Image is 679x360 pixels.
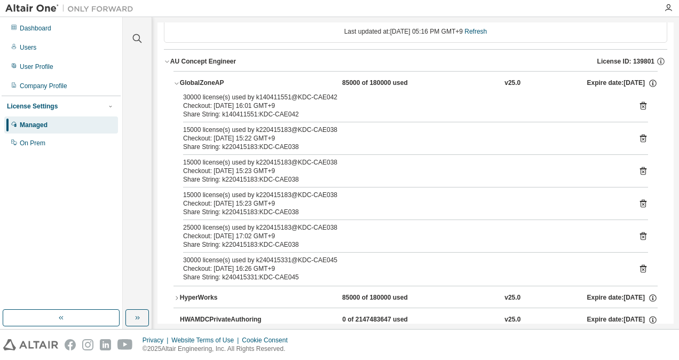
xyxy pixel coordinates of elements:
[170,57,236,66] div: AU Concept Engineer
[587,293,657,303] div: Expire date: [DATE]
[342,315,438,325] div: 0 of 2147483647 used
[342,293,438,303] div: 85000 of 180000 used
[183,134,622,143] div: Checkout: [DATE] 15:22 GMT+9
[180,79,276,88] div: GlobalZoneAP
[587,315,658,325] div: Expire date: [DATE]
[164,50,667,73] button: AU Concept EngineerLicense ID: 139801
[3,339,58,350] img: altair_logo.svg
[171,336,242,345] div: Website Terms of Use
[20,24,51,33] div: Dashboard
[20,43,36,52] div: Users
[180,293,276,303] div: HyperWorks
[173,72,658,95] button: GlobalZoneAP85000 of 180000 usedv25.0Expire date:[DATE]
[504,315,520,325] div: v25.0
[143,345,294,354] p: © 2025 Altair Engineering, Inc. All Rights Reserved.
[117,339,133,350] img: youtube.svg
[65,339,76,350] img: facebook.svg
[100,339,111,350] img: linkedin.svg
[82,339,93,350] img: instagram.svg
[183,143,622,151] div: Share String: k220415183:KDC-CAE038
[464,28,487,35] a: Refresh
[242,336,294,345] div: Cookie Consent
[342,79,438,88] div: 85000 of 180000 used
[183,93,622,101] div: 30000 license(s) used by k140411551@KDC-CAE042
[183,208,622,216] div: Share String: k220415183:KDC-CAE038
[597,57,654,66] span: License ID: 139801
[183,191,622,199] div: 15000 license(s) used by k220415183@KDC-CAE038
[180,315,276,325] div: HWAMDCPrivateAuthoring
[183,110,622,119] div: Share String: k140411551:KDC-CAE042
[183,256,622,264] div: 30000 license(s) used by k240415331@KDC-CAE045
[183,101,622,110] div: Checkout: [DATE] 16:01 GMT+9
[20,139,45,147] div: On Prem
[20,82,67,90] div: Company Profile
[183,223,622,232] div: 25000 license(s) used by k220415183@KDC-CAE038
[143,336,171,345] div: Privacy
[587,79,657,88] div: Expire date: [DATE]
[173,286,658,310] button: HyperWorks85000 of 180000 usedv25.0Expire date:[DATE]
[504,79,520,88] div: v25.0
[183,126,622,134] div: 15000 license(s) used by k220415183@KDC-CAE038
[5,3,139,14] img: Altair One
[183,199,622,208] div: Checkout: [DATE] 15:23 GMT+9
[20,62,53,71] div: User Profile
[7,102,58,111] div: License Settings
[183,240,622,249] div: Share String: k220415183:KDC-CAE038
[183,264,622,273] div: Checkout: [DATE] 16:26 GMT+9
[183,175,622,184] div: Share String: k220415183:KDC-CAE038
[183,158,622,167] div: 15000 license(s) used by k220415183@KDC-CAE038
[183,273,622,281] div: Share String: k240415331:KDC-CAE045
[183,167,622,175] div: Checkout: [DATE] 15:23 GMT+9
[183,232,622,240] div: Checkout: [DATE] 17:02 GMT+9
[504,293,520,303] div: v25.0
[20,121,48,129] div: Managed
[164,20,667,43] div: Last updated at: [DATE] 05:16 PM GMT+9
[180,308,658,332] button: HWAMDCPrivateAuthoring0 of 2147483647 usedv25.0Expire date:[DATE]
